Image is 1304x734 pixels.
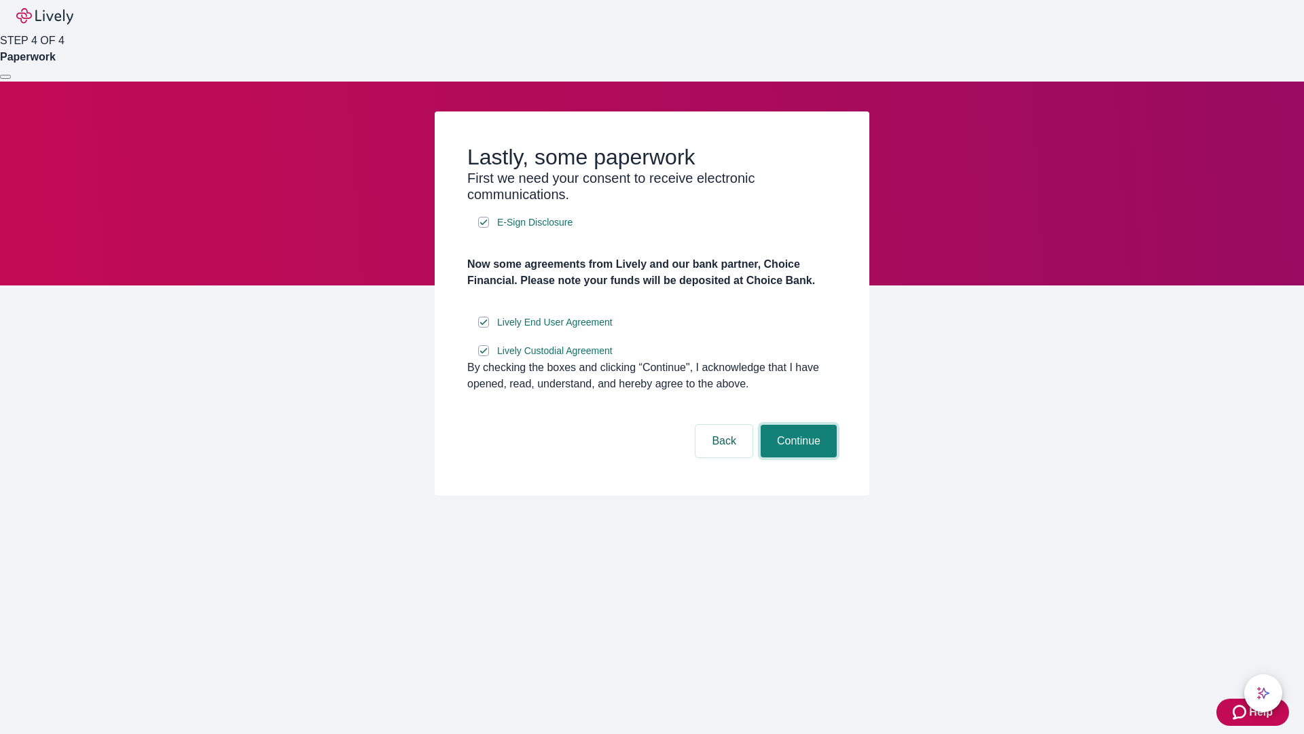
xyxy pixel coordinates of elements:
[494,343,615,360] a: e-sign disclosure document
[467,144,837,170] h2: Lastly, some paperwork
[1233,704,1249,720] svg: Zendesk support icon
[467,170,837,203] h3: First we need your consent to receive electronic communications.
[467,360,837,392] div: By checking the boxes and clicking “Continue", I acknowledge that I have opened, read, understand...
[494,314,615,331] a: e-sign disclosure document
[695,425,753,457] button: Back
[467,256,837,289] h4: Now some agreements from Lively and our bank partner, Choice Financial. Please note your funds wi...
[494,214,575,231] a: e-sign disclosure document
[497,215,573,230] span: E-Sign Disclosure
[1216,699,1289,726] button: Zendesk support iconHelp
[497,315,613,330] span: Lively End User Agreement
[16,8,73,24] img: Lively
[1256,686,1270,700] svg: Lively AI Assistant
[497,344,613,358] span: Lively Custodial Agreement
[761,425,837,457] button: Continue
[1249,704,1273,720] span: Help
[1244,674,1282,712] button: chat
